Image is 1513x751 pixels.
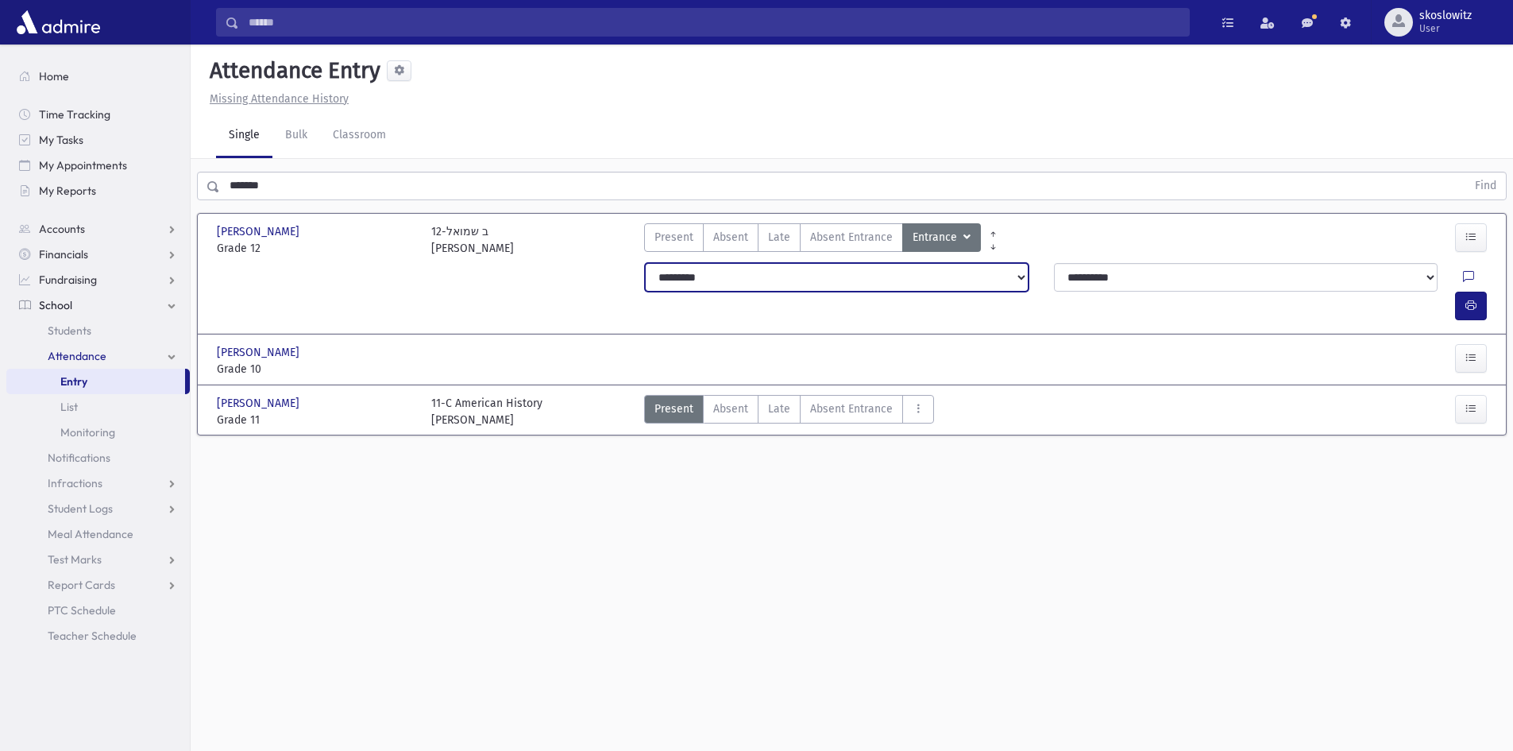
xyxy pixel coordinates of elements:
div: 11-C American History [PERSON_NAME] [431,395,542,428]
input: Search [239,8,1189,37]
a: Student Logs [6,496,190,521]
span: Absent Entrance [810,401,893,417]
span: PTC Schedule [48,603,116,617]
span: User [1419,22,1472,35]
span: Financials [39,247,88,261]
span: School [39,298,72,312]
a: School [6,292,190,318]
span: Monitoring [60,425,115,439]
span: Grade 12 [217,240,415,257]
div: AttTypes [644,223,981,257]
span: Late [768,401,790,417]
span: My Reports [39,184,96,198]
a: Teacher Schedule [6,623,190,648]
a: Test Marks [6,547,190,572]
span: Absent [713,229,748,246]
span: Home [39,69,69,83]
span: Fundraising [39,273,97,287]
span: Teacher Schedule [48,629,137,643]
a: Notifications [6,445,190,470]
span: Late [768,229,790,246]
span: Absent [713,401,748,417]
span: Time Tracking [39,107,110,122]
span: Notifications [48,451,110,465]
span: [PERSON_NAME] [217,395,303,412]
u: Missing Attendance History [210,92,349,106]
button: Entrance [902,223,981,252]
button: Find [1465,172,1506,199]
a: Accounts [6,216,190,242]
span: Infractions [48,476,102,490]
a: Missing Attendance History [203,92,349,106]
a: Students [6,318,190,343]
a: My Tasks [6,127,190,153]
span: Absent Entrance [810,229,893,246]
a: Infractions [6,470,190,496]
span: Entrance [913,229,960,246]
h5: Attendance Entry [203,57,380,84]
span: [PERSON_NAME] [217,223,303,240]
span: Grade 11 [217,412,415,428]
div: 12-ב שמואל [PERSON_NAME] [431,223,514,257]
a: Home [6,64,190,89]
span: skoslowitz [1419,10,1472,22]
span: [PERSON_NAME] [217,344,303,361]
img: AdmirePro [13,6,104,38]
span: Entry [60,374,87,389]
span: My Tasks [39,133,83,147]
a: Bulk [272,114,320,158]
span: Grade 10 [217,361,415,377]
span: Present [654,401,693,417]
a: Monitoring [6,420,190,445]
a: My Appointments [6,153,190,178]
a: Financials [6,242,190,267]
a: Single [216,114,272,158]
a: Time Tracking [6,102,190,127]
a: Report Cards [6,572,190,598]
span: Meal Attendance [48,527,133,541]
a: Entry [6,369,185,394]
span: Present [654,229,693,246]
a: Fundraising [6,267,190,292]
span: My Appointments [39,158,127,172]
a: My Reports [6,178,190,203]
span: Accounts [39,222,85,236]
a: Classroom [320,114,399,158]
a: Meal Attendance [6,521,190,547]
span: Students [48,323,91,338]
a: PTC Schedule [6,598,190,623]
span: Student Logs [48,501,113,516]
span: Report Cards [48,578,115,592]
a: Attendance [6,343,190,369]
span: Attendance [48,349,106,363]
a: List [6,394,190,420]
div: AttTypes [644,395,934,428]
span: Test Marks [48,552,102,567]
span: List [60,400,78,414]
